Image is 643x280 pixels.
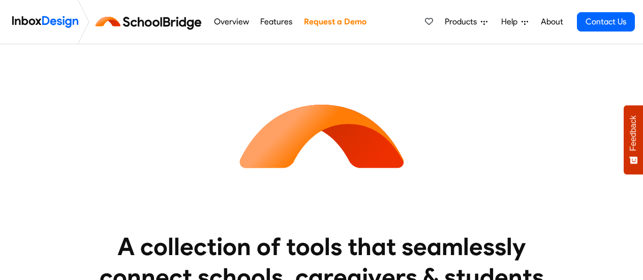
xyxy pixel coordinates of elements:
[629,115,638,151] span: Feedback
[230,44,413,227] img: icon_schoolbridge.svg
[301,12,369,32] a: Request a Demo
[445,16,481,28] span: Products
[624,105,643,174] button: Feedback - Show survey
[258,12,295,32] a: Features
[441,12,492,32] a: Products
[501,16,522,28] span: Help
[497,12,532,32] a: Help
[94,10,208,34] img: schoolbridge logo
[577,12,635,32] a: Contact Us
[538,12,566,32] a: About
[211,12,252,32] a: Overview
